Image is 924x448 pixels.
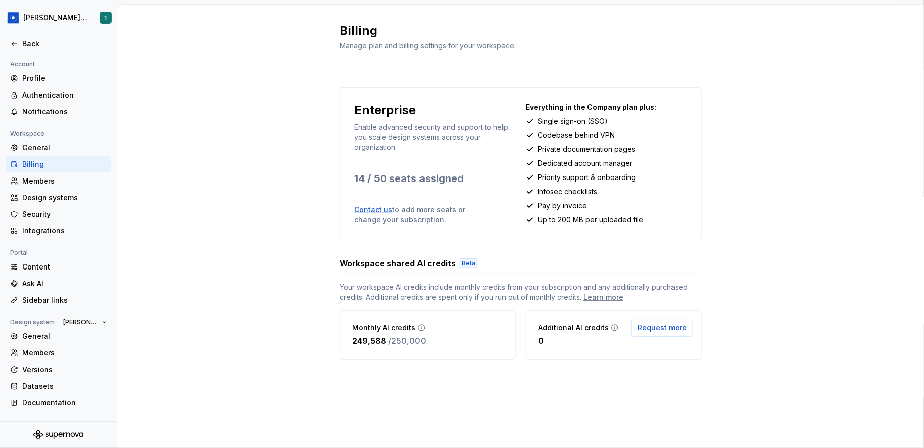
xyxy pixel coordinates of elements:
[22,90,107,100] div: Authentication
[22,279,107,289] div: Ask AI
[354,205,491,225] p: to add more seats or change your subscription.
[22,262,107,272] div: Content
[538,158,632,168] p: Dedicated account manager
[538,130,615,140] p: Codebase behind VPN
[22,398,107,408] div: Documentation
[538,144,635,154] p: Private documentation pages
[63,318,98,326] span: [PERSON_NAME] Design System
[22,331,107,341] div: General
[352,323,415,333] p: Monthly AI credits
[6,206,111,222] a: Security
[354,171,516,186] p: 14 / 50 seats assigned
[6,128,48,140] div: Workspace
[538,323,609,333] p: Additional AI credits
[354,102,416,118] p: Enterprise
[538,187,597,197] p: Infosec checklists
[22,348,107,358] div: Members
[6,58,39,70] div: Account
[6,362,111,378] a: Versions
[22,193,107,203] div: Design systems
[22,176,107,186] div: Members
[6,259,111,275] a: Content
[22,159,107,169] div: Billing
[33,430,83,440] svg: Supernova Logo
[2,7,115,29] button: [PERSON_NAME] Design SystemT
[388,335,426,347] p: / 250,000
[23,13,88,23] div: [PERSON_NAME] Design System
[631,319,693,337] button: Request more
[583,292,623,302] a: Learn more
[22,143,107,153] div: General
[22,39,107,49] div: Back
[22,365,107,375] div: Versions
[6,173,111,189] a: Members
[538,215,643,225] p: Up to 200 MB per uploaded file
[6,316,59,328] div: Design system
[538,335,544,347] p: 0
[6,87,111,103] a: Authentication
[6,104,111,120] a: Notifications
[340,23,690,39] h2: Billing
[6,223,111,239] a: Integrations
[354,205,392,214] a: Contact us
[6,345,111,361] a: Members
[22,295,107,305] div: Sidebar links
[352,335,386,347] p: 249,588
[6,70,111,86] a: Profile
[22,209,107,219] div: Security
[538,172,636,183] p: Priority support & onboarding
[340,282,702,302] span: Your workspace AI credits include monthly credits from your subscription and any additionally pur...
[354,122,516,152] p: Enable advanced security and support to help you scale design systems across your organization.
[6,247,32,259] div: Portal
[6,292,111,308] a: Sidebar links
[6,156,111,172] a: Billing
[6,276,111,292] a: Ask AI
[538,116,608,126] p: Single sign-on (SSO)
[6,140,111,156] a: General
[526,102,687,112] p: Everything in the Company plan plus:
[340,257,456,270] h3: Workspace shared AI credits
[22,73,107,83] div: Profile
[22,107,107,117] div: Notifications
[460,258,477,268] div: Beta
[22,381,107,391] div: Datasets
[7,12,19,24] img: 049812b6-2877-400d-9dc9-987621144c16.png
[6,190,111,206] a: Design systems
[22,226,107,236] div: Integrations
[6,378,111,394] a: Datasets
[340,41,516,50] span: Manage plan and billing settings for your workspace.
[6,36,111,52] a: Back
[6,395,111,411] a: Documentation
[104,14,108,22] div: T
[538,201,587,211] p: Pay by invoice
[638,323,687,333] span: Request more
[6,328,111,344] a: General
